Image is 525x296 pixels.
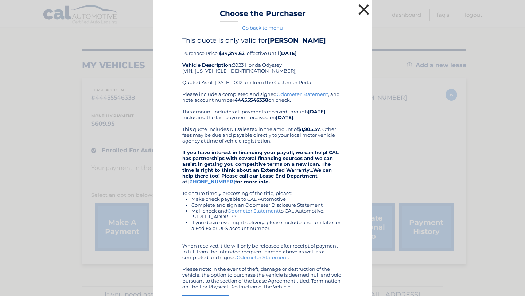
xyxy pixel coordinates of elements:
[182,62,233,68] strong: Vehicle Description:
[191,202,343,208] li: Complete and sign an Odometer Disclosure Statement
[220,9,306,22] h3: Choose the Purchaser
[277,91,328,97] a: Odometer Statement
[191,196,343,202] li: Make check payable to CAL Automotive
[182,149,339,184] strong: If you have interest in financing your payoff, we can help! CAL has partnerships with several fin...
[182,91,343,289] div: Please include a completed and signed , and note account number on check. This amount includes al...
[191,219,343,231] li: If you desire overnight delivery, please include a return label or a Fed Ex or UPS account number.
[191,208,343,219] li: Mail check and to CAL Automotive, [STREET_ADDRESS]
[234,97,268,103] b: 44455546338
[279,50,297,56] b: [DATE]
[357,2,371,17] button: ×
[187,179,235,184] a: [PHONE_NUMBER]
[276,114,293,120] b: [DATE]
[182,36,343,91] div: Purchase Price: , effective until 2023 Honda Odyssey (VIN: [US_VEHICLE_IDENTIFICATION_NUMBER]) Qu...
[242,25,283,31] a: Go back to menu
[237,254,288,260] a: Odometer Statement
[227,208,279,214] a: Odometer Statement
[298,126,320,132] b: $1,905.37
[219,50,245,56] b: $34,274.62
[182,36,343,44] h4: This quote is only valid for
[267,36,326,44] b: [PERSON_NAME]
[308,109,326,114] b: [DATE]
